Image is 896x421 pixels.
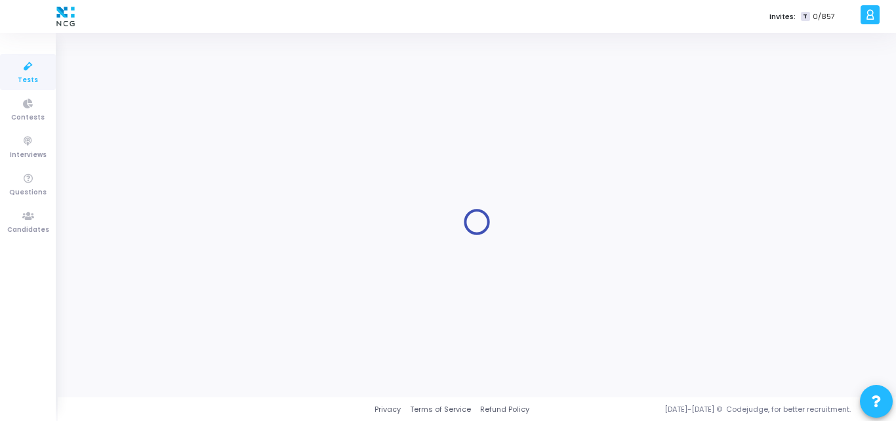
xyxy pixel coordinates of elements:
[529,404,880,415] div: [DATE]-[DATE] © Codejudge, for better recruitment.
[53,3,78,30] img: logo
[410,404,471,415] a: Terms of Service
[801,12,809,22] span: T
[10,150,47,161] span: Interviews
[480,404,529,415] a: Refund Policy
[375,404,401,415] a: Privacy
[7,225,49,236] span: Candidates
[813,11,835,22] span: 0/857
[11,112,45,123] span: Contests
[18,75,38,86] span: Tests
[769,11,796,22] label: Invites:
[9,187,47,198] span: Questions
